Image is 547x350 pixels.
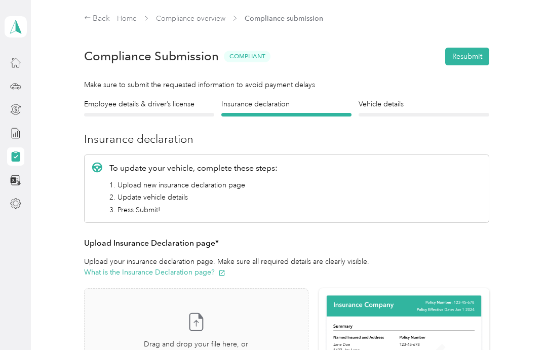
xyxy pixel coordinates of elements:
li: 3. Press Submit! [109,205,278,215]
h1: Compliance Submission [84,49,219,63]
li: 1. Upload new insurance declaration page [109,180,278,190]
span: Drag and drop your file here, or [144,340,248,348]
span: Compliant [224,51,270,62]
a: Compliance overview [156,14,225,23]
span: Compliance submission [245,13,323,24]
h3: Insurance declaration [84,131,489,147]
h4: Vehicle details [359,99,489,109]
p: To update your vehicle, complete these steps: [109,162,278,174]
h4: Employee details & driver’s license [84,99,214,109]
h4: Insurance declaration [221,99,351,109]
button: What is the Insurance Declaration page? [84,267,225,278]
iframe: Everlance-gr Chat Button Frame [490,293,547,350]
button: Resubmit [445,48,489,65]
div: Make sure to submit the requested information to avoid payment delays [84,80,489,90]
a: Home [117,14,137,23]
h3: Upload Insurance Declaration page* [84,237,489,250]
div: Back [84,13,110,25]
p: Upload your insurance declaration page. Make sure all required details are clearly visible. [84,256,489,278]
li: 2. Update vehicle details [109,192,278,203]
